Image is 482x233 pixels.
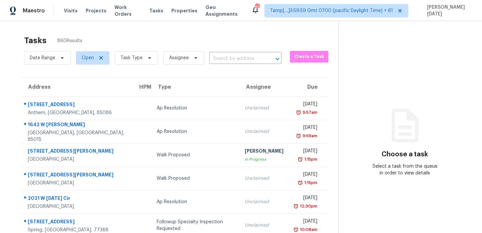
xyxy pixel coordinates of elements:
span: Projects [86,7,106,14]
span: Create a Task [293,53,325,61]
div: 9:57am [301,109,317,116]
div: [DATE] [294,218,317,226]
div: Ap Resolution [157,199,234,205]
img: Overdue Alarm Icon [296,109,301,116]
h2: Tasks [24,37,47,44]
div: [DATE] [294,195,317,203]
div: Anthem, [GEOGRAPHIC_DATA], 85086 [28,109,127,116]
th: Address [21,78,133,96]
span: Visits [64,7,78,14]
div: 12:30pm [299,203,317,210]
div: [DATE] [294,171,317,179]
div: 1642 W [PERSON_NAME] [28,121,127,130]
span: Properties [171,7,197,14]
div: 1:15pm [303,156,317,163]
div: 10:08am [299,226,317,233]
div: 9:59am [301,133,317,139]
div: [GEOGRAPHIC_DATA] [28,156,127,163]
span: Tamp[…]3:59:59 Gmt 0700 (pacific Daylight Time) + 61 [270,7,393,14]
div: [STREET_ADDRESS][PERSON_NAME] [28,148,127,156]
span: Open [82,55,94,61]
img: Overdue Alarm Icon [293,203,299,210]
span: Task Type [120,55,143,61]
div: [PERSON_NAME] [245,148,284,156]
th: HPM [133,78,151,96]
div: [GEOGRAPHIC_DATA] [28,180,127,186]
img: Overdue Alarm Icon [293,226,299,233]
button: Create a Task [290,51,328,63]
div: In Progress [245,156,284,163]
span: Assignee [169,55,189,61]
h3: Choose a task [382,151,428,158]
div: [STREET_ADDRESS] [28,101,127,109]
th: Due [289,78,328,96]
div: 611 [255,4,259,11]
div: 1:15pm [303,179,317,186]
div: Followup Specialty Inspection Requested [157,219,234,232]
input: Search by address [209,54,263,64]
span: Date Range [30,55,55,61]
span: Geo Assignments [206,4,244,17]
span: 860 Results [57,37,82,44]
div: [DATE] [294,124,317,133]
div: Walk Proposed [157,175,234,182]
img: Overdue Alarm Icon [296,133,301,139]
div: Unclaimed [245,199,284,205]
div: [DATE] [294,148,317,156]
span: [PERSON_NAME][DATE] [424,4,472,17]
div: [GEOGRAPHIC_DATA] [28,203,127,210]
div: Ap Resolution [157,128,234,135]
th: Type [151,78,239,96]
span: Work Orders [114,4,141,17]
div: [DATE] [294,101,317,109]
th: Assignee [239,78,289,96]
div: Unclaimed [245,128,284,135]
div: Unclaimed [245,222,284,229]
span: Maestro [23,7,45,14]
div: Select a task from the queue in order to view details [372,163,438,176]
button: Open [273,54,282,64]
span: Tasks [149,8,163,13]
div: 2021 W [DATE] Cir [28,195,127,203]
div: Ap Resolution [157,105,234,111]
div: Walk Proposed [157,152,234,158]
div: Unclaimed [245,175,284,182]
div: [GEOGRAPHIC_DATA], [GEOGRAPHIC_DATA], 85015 [28,130,127,143]
div: [STREET_ADDRESS][PERSON_NAME] [28,171,127,180]
img: Overdue Alarm Icon [298,179,303,186]
img: Overdue Alarm Icon [298,156,303,163]
div: [STREET_ADDRESS] [28,218,127,227]
div: Unclaimed [245,105,284,111]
